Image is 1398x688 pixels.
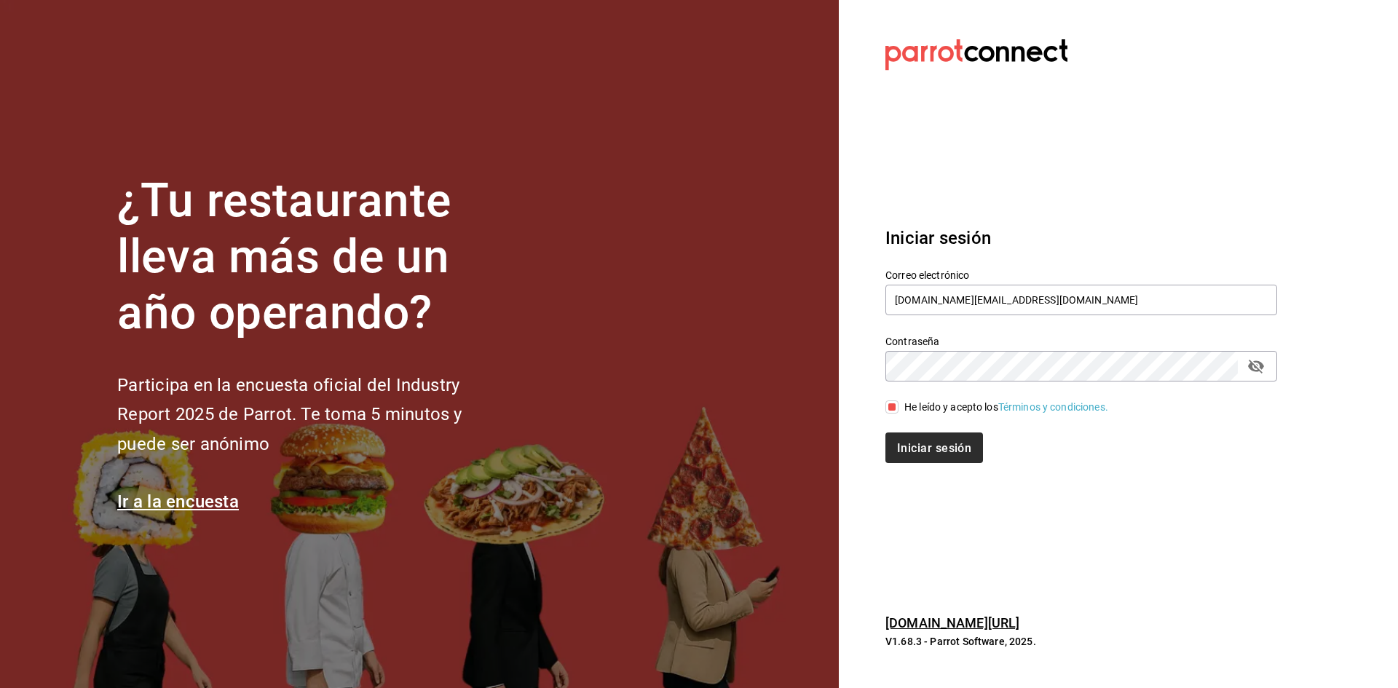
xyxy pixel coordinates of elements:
[885,336,939,347] font: Contraseña
[117,491,239,512] a: Ir a la encuesta
[897,440,971,454] font: Iniciar sesión
[117,173,451,340] font: ¿Tu restaurante lleva más de un año operando?
[1244,354,1268,379] button: campo de contraseña
[885,432,983,463] button: Iniciar sesión
[885,269,969,281] font: Correo electrónico
[885,636,1036,647] font: V1.68.3 - Parrot Software, 2025.
[885,228,991,248] font: Iniciar sesión
[885,285,1277,315] input: Ingresa tu correo electrónico
[117,375,462,455] font: Participa en la encuesta oficial del Industry Report 2025 de Parrot. Te toma 5 minutos y puede se...
[998,401,1108,413] a: Términos y condiciones.
[904,401,998,413] font: He leído y acepto los
[885,615,1019,630] a: [DOMAIN_NAME][URL]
